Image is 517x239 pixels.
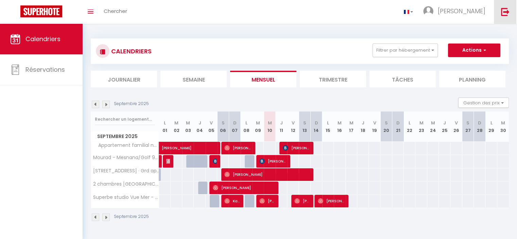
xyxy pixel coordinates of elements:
[438,7,485,15] span: [PERSON_NAME]
[264,112,275,142] th: 10
[210,120,213,126] abbr: V
[91,71,157,87] li: Journalier
[268,120,272,126] abbr: M
[199,120,201,126] abbr: J
[357,112,369,142] th: 18
[229,112,240,142] th: 07
[245,120,247,126] abbr: L
[104,7,127,15] span: Chercher
[396,120,400,126] abbr: D
[362,120,364,126] abbr: J
[92,195,160,200] span: Superbe studio Vue Mer - Corniche Malabata, Clim
[252,112,264,142] th: 09
[431,120,435,126] abbr: M
[25,65,65,74] span: Réservations
[164,120,166,126] abbr: L
[338,120,342,126] abbr: M
[224,194,240,207] span: Kaouthar El Amrani
[159,142,171,155] a: [PERSON_NAME]
[20,5,62,17] img: Super Booking
[443,120,446,126] abbr: J
[25,35,61,43] span: Calendriers
[497,112,509,142] th: 30
[194,112,205,142] th: 04
[182,112,194,142] th: 03
[409,120,411,126] abbr: L
[241,112,252,142] th: 08
[373,120,376,126] abbr: V
[174,120,178,126] abbr: M
[171,112,182,142] th: 02
[392,112,404,142] th: 21
[114,101,149,107] p: Septembre 2025
[233,120,237,126] abbr: D
[423,6,433,16] img: ...
[450,112,462,142] th: 26
[109,44,152,59] h3: CALENDRIERS
[311,112,322,142] th: 14
[92,182,160,187] span: 2 chambres [GEOGRAPHIC_DATA]
[501,120,505,126] abbr: M
[346,112,357,142] th: 17
[292,120,295,126] abbr: V
[478,120,481,126] abbr: D
[92,155,160,160] span: Mourad - Mesnana/Golf 9593305513 · Mesnana Golf : Fully Eq. 2BR Apt. Smart Price!
[419,120,424,126] abbr: M
[287,112,299,142] th: 12
[92,168,160,173] span: [STREET_ADDRESS] · Grd appart cosy 3 ch. terrasse/clim centre [GEOGRAPHIC_DATA]
[490,120,492,126] abbr: L
[485,112,497,142] th: 29
[404,112,415,142] th: 22
[280,120,283,126] abbr: J
[318,194,345,207] span: [PERSON_NAME]
[224,168,309,181] span: [PERSON_NAME]
[322,112,334,142] th: 15
[95,113,155,125] input: Rechercher un logement...
[160,71,227,87] li: Semaine
[458,98,509,108] button: Gestion des prix
[448,44,500,57] button: Actions
[439,112,450,142] th: 25
[159,112,171,142] th: 01
[92,142,160,149] span: Appartement familial neuf
[439,71,505,87] li: Planning
[114,214,149,220] p: Septembre 2025
[380,112,392,142] th: 20
[166,155,170,168] span: [PERSON_NAME]
[315,120,318,126] abbr: D
[466,120,469,126] abbr: S
[162,138,240,151] span: [PERSON_NAME]
[230,71,296,87] li: Mensuel
[303,120,306,126] abbr: S
[213,181,274,194] span: [PERSON_NAME]
[369,112,380,142] th: 19
[373,44,438,57] button: Filtrer par hébergement
[259,155,286,168] span: [PERSON_NAME]
[488,208,512,234] iframe: Chat
[186,120,190,126] abbr: M
[501,7,510,16] img: logout
[224,141,251,154] span: [PERSON_NAME]
[462,112,474,142] th: 27
[222,120,225,126] abbr: S
[91,132,159,141] span: Septembre 2025
[327,120,329,126] abbr: L
[5,3,26,23] button: Ouvrir le widget de chat LiveChat
[415,112,427,142] th: 23
[474,112,485,142] th: 28
[349,120,354,126] abbr: M
[299,112,310,142] th: 13
[300,71,366,87] li: Trimestre
[455,120,458,126] abbr: V
[213,155,217,168] span: [PERSON_NAME]
[256,120,260,126] abbr: M
[206,112,217,142] th: 05
[276,112,287,142] th: 11
[259,194,275,207] span: [PERSON_NAME]
[294,194,310,207] span: [PERSON_NAME]
[334,112,345,142] th: 16
[283,141,310,154] span: [PERSON_NAME]
[217,112,229,142] th: 06
[385,120,388,126] abbr: S
[369,71,436,87] li: Tâches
